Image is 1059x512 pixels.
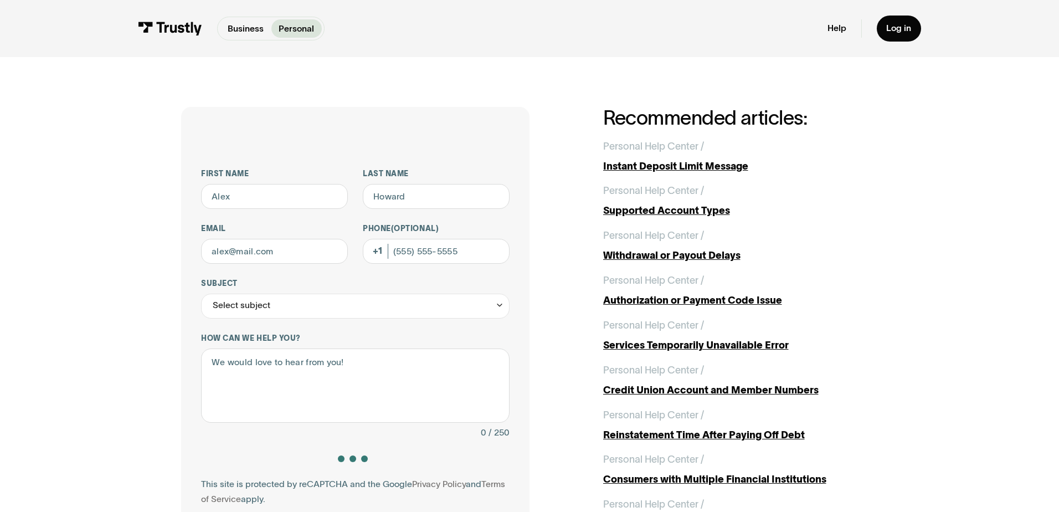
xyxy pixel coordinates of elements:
[603,139,878,174] a: Personal Help Center /Instant Deposit Limit Message
[489,426,510,441] div: / 250
[603,159,878,174] div: Instant Deposit Limit Message
[220,19,271,38] a: Business
[138,22,203,35] img: Trustly Logo
[603,139,704,154] div: Personal Help Center /
[603,183,878,218] a: Personal Help Center /Supported Account Types
[603,228,878,263] a: Personal Help Center /Withdrawal or Payout Delays
[603,452,878,487] a: Personal Help Center /Consumers with Multiple Financial Institutions
[603,408,704,423] div: Personal Help Center /
[481,426,486,441] div: 0
[201,334,510,344] label: How can we help you?
[603,107,878,129] h2: Recommended articles:
[603,318,878,353] a: Personal Help Center /Services Temporarily Unavailable Error
[201,477,510,507] div: This site is protected by reCAPTCHA and the Google and apply.
[363,239,510,264] input: (555) 555-5555
[201,479,505,504] a: Terms of Service
[603,338,878,353] div: Services Temporarily Unavailable Error
[363,184,510,209] input: Howard
[228,22,264,35] p: Business
[603,363,878,398] a: Personal Help Center /Credit Union Account and Member Numbers
[603,273,878,308] a: Personal Help Center /Authorization or Payment Code Issue
[603,363,704,378] div: Personal Help Center /
[412,479,466,489] a: Privacy Policy
[603,428,878,443] div: Reinstatement Time After Paying Off Debt
[201,169,348,179] label: First name
[391,224,439,233] span: (Optional)
[603,497,704,512] div: Personal Help Center /
[877,16,922,42] a: Log in
[603,203,878,218] div: Supported Account Types
[603,472,878,487] div: Consumers with Multiple Financial Institutions
[201,239,348,264] input: alex@mail.com
[886,23,911,34] div: Log in
[201,184,348,209] input: Alex
[603,408,878,443] a: Personal Help Center /Reinstatement Time After Paying Off Debt
[603,383,878,398] div: Credit Union Account and Member Numbers
[603,293,878,308] div: Authorization or Payment Code Issue
[827,23,846,34] a: Help
[603,228,704,243] div: Personal Help Center /
[213,298,270,313] div: Select subject
[363,224,510,234] label: Phone
[201,279,510,289] label: Subject
[603,318,704,333] div: Personal Help Center /
[201,224,348,234] label: Email
[603,273,704,288] div: Personal Help Center /
[271,19,322,38] a: Personal
[603,183,704,198] div: Personal Help Center /
[603,452,704,467] div: Personal Help Center /
[363,169,510,179] label: Last name
[603,248,878,263] div: Withdrawal or Payout Delays
[279,22,314,35] p: Personal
